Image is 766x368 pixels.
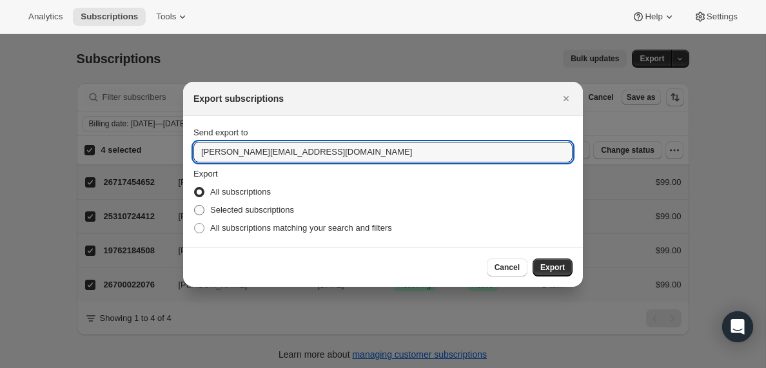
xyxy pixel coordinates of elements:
[722,311,753,342] div: Open Intercom Messenger
[645,12,662,22] span: Help
[193,92,284,105] h2: Export subscriptions
[156,12,176,22] span: Tools
[210,223,392,233] span: All subscriptions matching your search and filters
[533,258,573,276] button: Export
[487,258,527,276] button: Cancel
[210,187,271,197] span: All subscriptions
[624,8,683,26] button: Help
[686,8,745,26] button: Settings
[28,12,63,22] span: Analytics
[495,262,520,273] span: Cancel
[73,8,146,26] button: Subscriptions
[707,12,738,22] span: Settings
[148,8,197,26] button: Tools
[557,90,575,108] button: Close
[81,12,138,22] span: Subscriptions
[21,8,70,26] button: Analytics
[193,128,248,137] span: Send export to
[210,205,294,215] span: Selected subscriptions
[193,169,218,179] span: Export
[540,262,565,273] span: Export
